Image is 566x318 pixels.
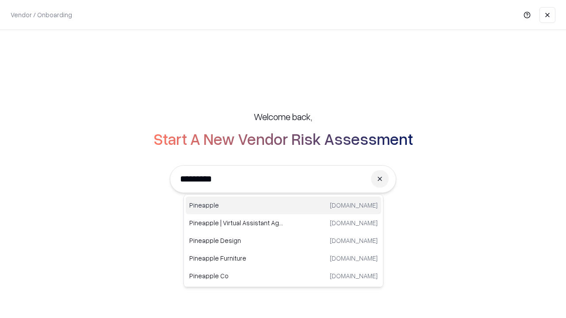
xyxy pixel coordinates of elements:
h2: Start A New Vendor Risk Assessment [153,130,413,148]
p: Pineapple [189,201,283,210]
h5: Welcome back, [254,110,312,123]
p: Pineapple Co [189,271,283,280]
p: Pineapple Furniture [189,254,283,263]
p: [DOMAIN_NAME] [330,271,378,280]
p: [DOMAIN_NAME] [330,254,378,263]
p: [DOMAIN_NAME] [330,218,378,227]
p: Pineapple Design [189,236,283,245]
p: Vendor / Onboarding [11,10,72,19]
p: [DOMAIN_NAME] [330,201,378,210]
p: Pineapple | Virtual Assistant Agency [189,218,283,227]
div: Suggestions [184,194,383,287]
p: [DOMAIN_NAME] [330,236,378,245]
